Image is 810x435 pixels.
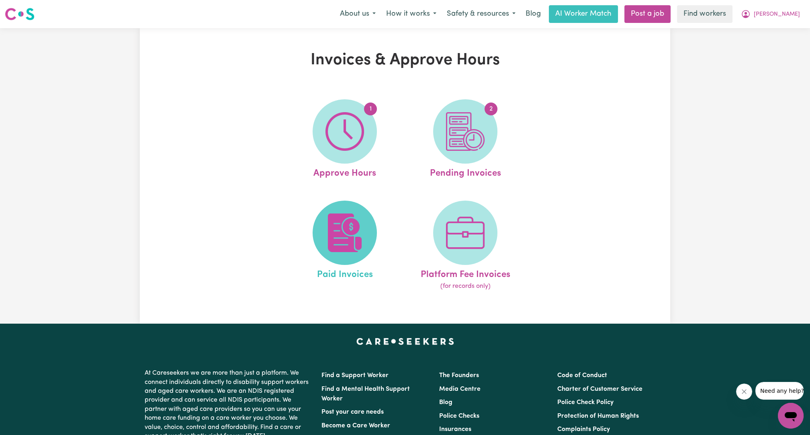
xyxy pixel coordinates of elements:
[420,265,510,282] span: Platform Fee Invoices
[317,265,372,282] span: Paid Invoices
[485,103,497,115] span: 2
[439,399,452,406] a: Blog
[439,386,481,392] a: Media Centre
[440,281,490,291] span: (for records only)
[557,386,642,392] a: Charter of Customer Service
[5,7,35,21] img: Careseekers logo
[321,423,390,429] a: Become a Care Worker
[407,201,523,291] a: Platform Fee Invoices(for records only)
[321,372,389,379] a: Find a Support Worker
[335,6,381,23] button: About us
[313,164,376,181] span: Approve Hours
[356,338,454,345] a: Careseekers home page
[755,382,804,400] iframe: Message from company
[754,10,800,19] span: [PERSON_NAME]
[624,5,671,23] a: Post a job
[778,403,804,429] iframe: Button to launch messaging window
[407,99,523,181] a: Pending Invoices
[321,386,410,402] a: Find a Mental Health Support Worker
[364,103,377,115] span: 1
[557,399,614,406] a: Police Check Policy
[557,426,610,433] a: Complaints Policy
[557,372,607,379] a: Code of Conduct
[521,5,546,23] a: Blog
[557,413,639,419] a: Protection of Human Rights
[5,5,35,23] a: Careseekers logo
[287,99,403,181] a: Approve Hours
[442,6,521,23] button: Safety & resources
[439,413,479,419] a: Police Checks
[736,384,752,400] iframe: Close message
[677,5,732,23] a: Find workers
[381,6,442,23] button: How it works
[233,51,577,70] h1: Invoices & Approve Hours
[439,426,471,433] a: Insurances
[549,5,618,23] a: AI Worker Match
[287,201,403,291] a: Paid Invoices
[430,164,501,181] span: Pending Invoices
[321,409,384,415] a: Post your care needs
[5,6,49,12] span: Need any help?
[736,6,805,23] button: My Account
[439,372,479,379] a: The Founders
